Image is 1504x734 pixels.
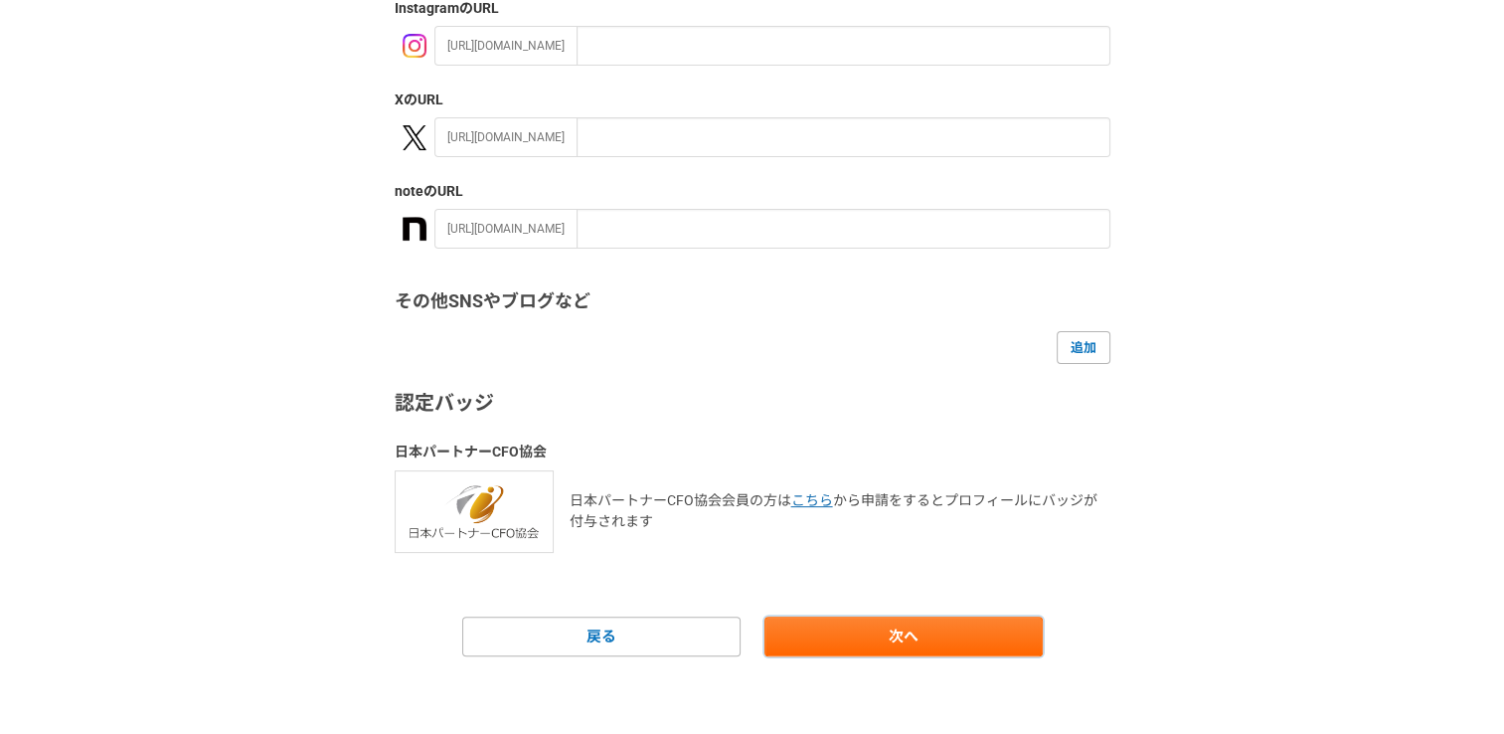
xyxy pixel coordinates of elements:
img: x-391a3a86.png [403,125,426,150]
label: X のURL [395,90,1110,110]
img: instagram-21f86b55.png [403,34,426,58]
label: note のURL [395,181,1110,202]
a: 戻る [462,617,741,656]
a: こちら [791,492,833,508]
h3: 認定バッジ [395,388,1110,418]
p: 日本パートナーCFO協会会員の方は から申請をするとプロフィールにバッジが付与されます [570,490,1110,532]
img: a3U9rW3u3Lr2az699ms0nsgwjY3a+92wMGRIAAAQIE9hX4PzgNzWcoiwVVAAAAAElFTkSuQmCC [403,217,426,241]
a: 追加 [1057,331,1110,363]
h3: 日本パートナーCFO協会 [395,442,1110,462]
img: cfo_association_with_name.png-a2ca6198.png [395,470,554,553]
h3: その他SNSやブログなど [395,288,1110,315]
a: 次へ [764,617,1043,656]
